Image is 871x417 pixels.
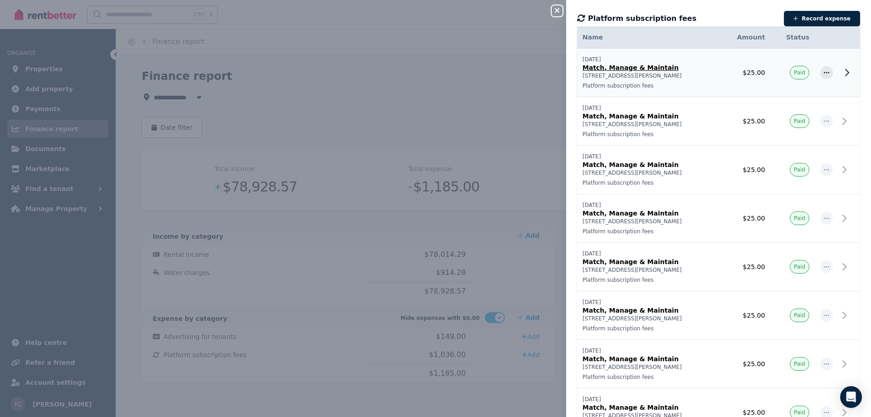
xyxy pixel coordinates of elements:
p: [STREET_ADDRESS][PERSON_NAME] [582,169,714,177]
th: Amount [720,26,770,49]
span: Paid [794,360,805,368]
p: Platform subscription fees [582,131,714,138]
p: Match, Manage & Maintain [582,160,714,169]
p: Platform subscription fees [582,179,714,186]
p: Match, Manage & Maintain [582,354,714,363]
p: [DATE] [582,250,714,257]
p: Match, Manage & Maintain [582,63,714,72]
td: $25.00 [720,243,770,291]
p: [STREET_ADDRESS][PERSON_NAME] [582,72,714,79]
th: Status [770,26,815,49]
p: Match, Manage & Maintain [582,209,714,218]
div: Open Intercom Messenger [840,386,862,408]
span: Paid [794,166,805,173]
td: $25.00 [720,146,770,194]
p: [STREET_ADDRESS][PERSON_NAME] [582,121,714,128]
td: $25.00 [720,340,770,388]
p: [STREET_ADDRESS][PERSON_NAME] [582,266,714,274]
td: $25.00 [720,97,770,146]
p: [DATE] [582,153,714,160]
p: Match, Manage & Maintain [582,403,714,412]
td: $25.00 [720,49,770,97]
span: Paid [794,263,805,270]
p: Match, Manage & Maintain [582,257,714,266]
th: Name [577,26,720,49]
p: [STREET_ADDRESS][PERSON_NAME] [582,315,714,322]
p: [DATE] [582,347,714,354]
span: Paid [794,409,805,416]
span: Paid [794,312,805,319]
p: Platform subscription fees [582,82,714,89]
p: Platform subscription fees [582,228,714,235]
p: Platform subscription fees [582,373,714,381]
span: Paid [794,69,805,76]
p: Platform subscription fees [582,325,714,332]
p: Match, Manage & Maintain [582,306,714,315]
p: [DATE] [582,299,714,306]
p: Platform subscription fees [582,276,714,284]
p: [DATE] [582,104,714,112]
p: [STREET_ADDRESS][PERSON_NAME] [582,363,714,371]
span: Paid [794,118,805,125]
p: [STREET_ADDRESS][PERSON_NAME] [582,218,714,225]
span: Platform subscription fees [588,13,696,24]
span: Paid [794,215,805,222]
p: [DATE] [582,201,714,209]
p: Match, Manage & Maintain [582,112,714,121]
button: Record expense [784,11,860,26]
td: $25.00 [720,194,770,243]
td: $25.00 [720,291,770,340]
p: [DATE] [582,396,714,403]
p: [DATE] [582,56,714,63]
